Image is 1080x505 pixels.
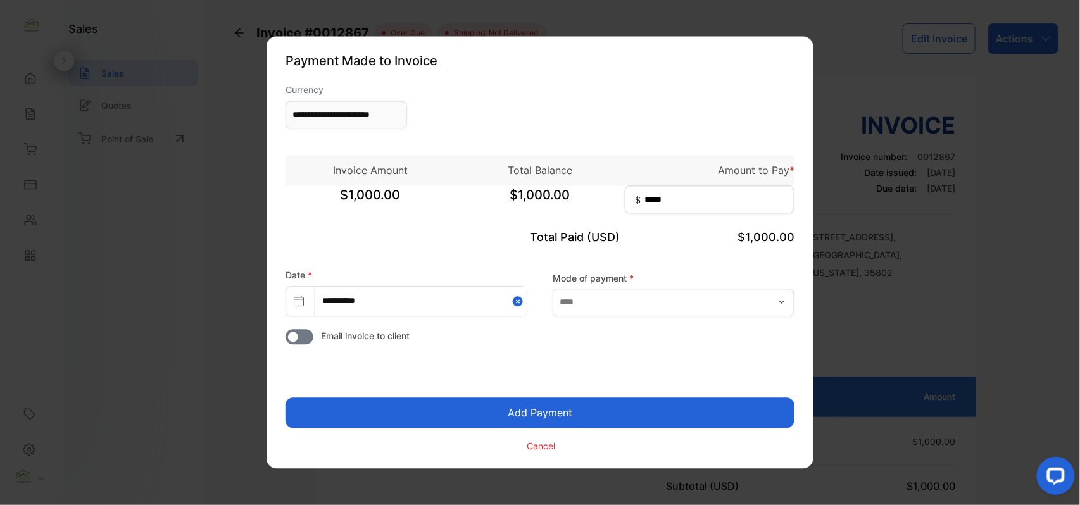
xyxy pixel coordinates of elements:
label: Currency [286,84,407,97]
span: $1,000.00 [286,186,455,218]
span: $1,000.00 [738,231,794,244]
button: Add Payment [286,398,794,428]
p: Total Paid (USD) [455,229,625,246]
label: Date [286,270,312,281]
button: Close [513,287,527,316]
p: Amount to Pay [625,163,794,178]
p: Payment Made to Invoice [286,52,794,71]
span: Email invoice to client [321,330,410,343]
iframe: LiveChat chat widget [1027,452,1080,505]
span: $1,000.00 [455,186,625,218]
span: $ [635,194,641,207]
label: Mode of payment [553,271,794,285]
p: Total Balance [455,163,625,178]
p: Cancel [527,439,556,452]
p: Invoice Amount [286,163,455,178]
